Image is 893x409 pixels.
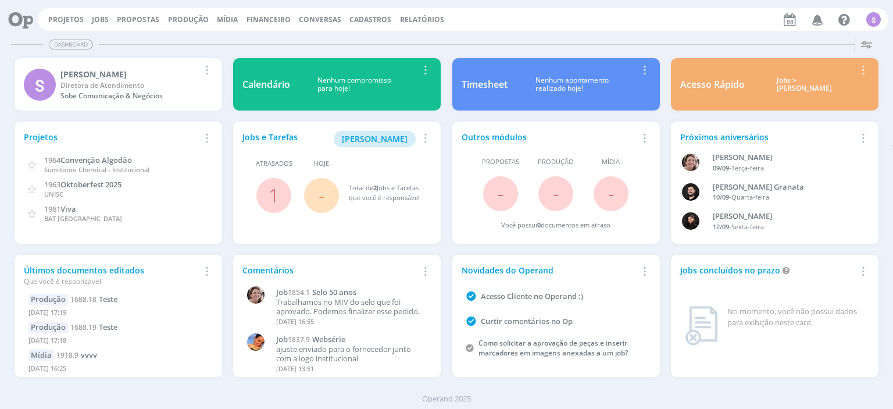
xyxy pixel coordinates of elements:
span: Viva [60,204,76,214]
div: Jobs concluídos no prazo [680,264,856,276]
a: 1964Convenção Algodão [44,154,132,165]
span: [PERSON_NAME] [342,133,408,144]
a: Jobs [92,15,109,24]
div: Produção [28,294,68,305]
a: Job1837.9Websérie [276,335,426,344]
a: Conversas [299,15,341,24]
img: L [247,333,265,351]
span: - [319,183,324,208]
a: Job1854.1Selo 50 anos [276,288,426,297]
span: Teste [99,294,117,304]
span: 09/09 [713,163,729,172]
a: [PERSON_NAME] [334,133,416,144]
div: Diretora de Atendimento [60,80,199,91]
a: Curtir comentários no Op [481,316,573,326]
a: Mídia [217,15,238,24]
button: S [866,9,881,30]
span: Quarta-feira [731,193,769,201]
button: Financeiro [243,15,294,24]
span: - [608,181,614,206]
div: Timesheet [462,77,508,91]
span: 1688.19 [70,322,97,332]
div: Comentários [242,264,418,276]
span: [DATE] 16:55 [276,317,314,326]
span: vvvv [81,350,97,360]
span: Selo 50 anos [312,287,356,297]
span: Propostas [117,15,159,24]
div: S [24,69,56,101]
span: - [498,181,503,206]
div: - [713,222,856,232]
span: Produção [538,157,574,167]
span: 1837.9 [288,335,310,344]
div: Projetos [24,131,199,143]
button: Propostas [113,15,163,24]
span: UNISC [44,190,63,198]
span: 1964 [44,155,60,165]
span: 1854.1 [288,287,310,297]
div: - [713,163,856,173]
div: Nenhum compromisso para hoje! [290,76,418,93]
span: Atrasados [256,159,292,169]
div: Você possui documentos em atraso [501,220,610,230]
a: Projetos [48,15,84,24]
button: Relatórios [397,15,448,24]
div: Que você é responsável [24,276,199,287]
span: 1918.9 [56,350,78,360]
span: Dashboard [49,40,93,49]
div: Aline Beatriz Jackisch [713,152,856,163]
div: [DATE] 16:25 [28,361,208,378]
span: 10/09 [713,193,729,201]
div: Mídia [28,350,54,361]
button: Mídia [213,15,241,24]
div: Nenhum apontamento realizado hoje! [508,76,637,93]
div: Novidades do Operand [462,264,637,276]
a: 1 [269,183,279,208]
div: Jobs e Tarefas [242,131,418,147]
div: Produção [28,322,68,333]
p: ajuste enviado para o fornecedor junto com a logo institucional [276,345,426,363]
span: Sumitomo Chemical - Institucional [44,165,149,174]
div: Calendário [242,77,290,91]
img: A [682,154,699,171]
img: L [682,212,699,230]
button: Produção [165,15,212,24]
button: Projetos [45,15,87,24]
div: Próximos aniversários [680,131,856,143]
span: - [553,181,559,206]
span: 1961 [44,204,60,214]
div: [DATE] 17:19 [28,305,208,322]
span: Hoje [314,159,329,169]
div: Acesso Rápido [680,77,745,91]
div: - [713,193,856,202]
span: 0 [537,220,541,229]
a: 1963Oktoberfest 2025 [44,179,122,190]
span: 12/09 [713,222,729,231]
div: Bruno Corralo Granata [713,182,856,193]
a: 1961Viva [44,203,76,214]
span: 1688.18 [70,294,97,304]
img: B [682,183,699,201]
a: Relatórios [400,15,444,24]
span: Financeiro [247,15,291,24]
a: TimesheetNenhum apontamentorealizado hoje! [452,58,660,111]
span: 2 [373,183,377,192]
div: Sheila Candido [60,68,199,80]
span: [DATE] 13:51 [276,364,314,373]
span: Terça-feira [731,163,764,172]
span: Propostas [482,157,519,167]
span: BAT [GEOGRAPHIC_DATA] [44,214,122,223]
div: Total de Jobs e Tarefas que você é responsável [349,183,420,202]
a: 1918.9vvvv [56,350,97,360]
div: No momento, você não possui dados para exibição neste card. [727,306,865,329]
a: S[PERSON_NAME]Diretora de AtendimentoSobe Comunicação & Negócios [15,58,222,111]
a: Como solicitar a aprovação de peças e inserir marcadores em imagens anexadas a um job? [478,338,628,358]
span: Sexta-feira [731,222,764,231]
img: dashboard_not_found.png [685,306,718,346]
span: 1963 [44,179,60,190]
span: Websérie [312,334,345,344]
span: Convenção Algodão [60,155,132,165]
a: Acesso Cliente no Operand :) [481,291,583,301]
p: Trabalhamos no MIV do selo que foi aprovado. Podemos finalizar esse pedido. [276,298,426,316]
div: Últimos documentos editados [24,264,199,287]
